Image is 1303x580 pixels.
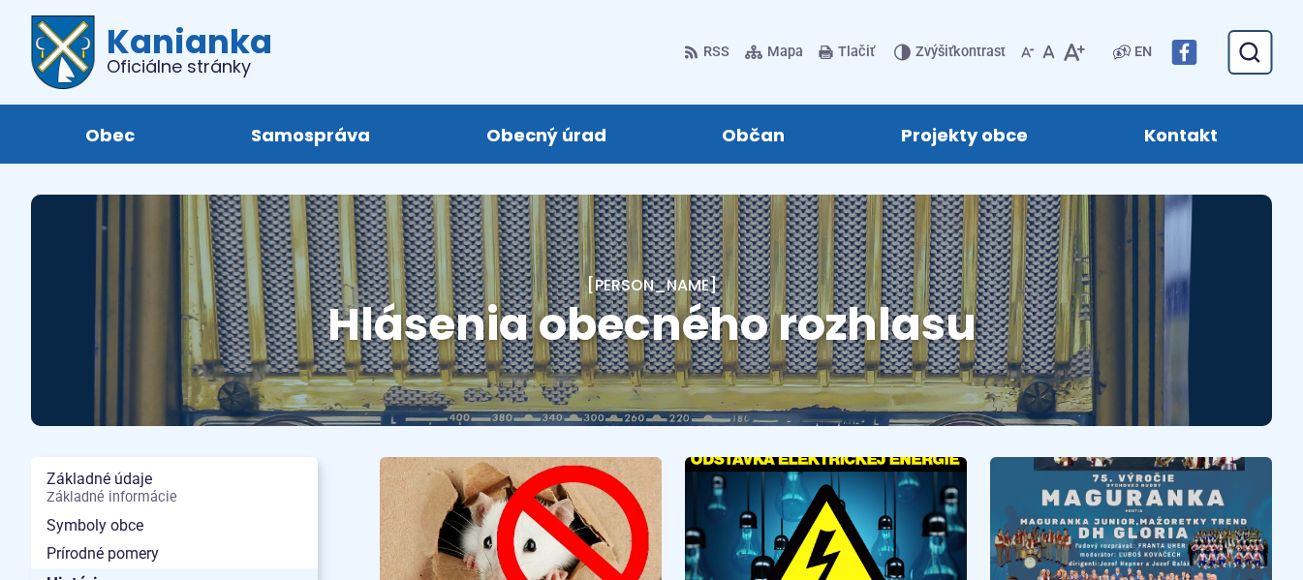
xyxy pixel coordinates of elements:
a: Obecný úrad [448,105,645,164]
a: Logo Kanianka, prejsť na domovskú stránku. [31,15,272,89]
span: Mapa [767,41,803,64]
span: Základné údaje [47,465,302,510]
a: RSS [684,32,733,73]
img: Prejsť na Facebook stránku [1171,40,1196,65]
button: Tlačiť [815,32,879,73]
span: Zvýšiť [915,44,953,60]
button: Zmenšiť veľkosť písma [1017,32,1039,73]
a: Mapa [741,32,807,73]
span: Samospráva [251,105,370,164]
a: Samospráva [212,105,409,164]
span: EN [1134,41,1152,64]
span: Obec [85,105,135,164]
span: Tlačiť [838,45,875,61]
a: Prírodné pomery [31,539,318,568]
a: Symboly obce [31,511,318,540]
span: Projekty obce [901,105,1028,164]
a: Občan [684,105,824,164]
span: Kanianka [95,25,272,76]
button: Zvýšiťkontrast [894,32,1009,73]
a: Obec [47,105,173,164]
span: Kontakt [1144,105,1218,164]
a: Projekty obce [862,105,1067,164]
a: EN [1131,41,1156,64]
a: Kontakt [1105,105,1256,164]
span: RSS [703,41,729,64]
span: Obecný úrad [486,105,606,164]
img: Prejsť na domovskú stránku [31,15,95,89]
span: Oficiálne stránky [107,58,272,76]
a: [PERSON_NAME] [587,274,717,296]
span: Občan [722,105,785,164]
span: Prírodné pomery [47,539,302,568]
span: Hlásenia obecného rozhlasu [327,293,977,355]
a: Základné údajeZákladné informácie [31,465,318,510]
span: Základné informácie [47,490,302,505]
button: Nastaviť pôvodnú veľkosť písma [1039,32,1059,73]
span: kontrast [915,45,1006,61]
span: Symboly obce [47,511,302,540]
button: Zväčšiť veľkosť písma [1059,32,1089,73]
